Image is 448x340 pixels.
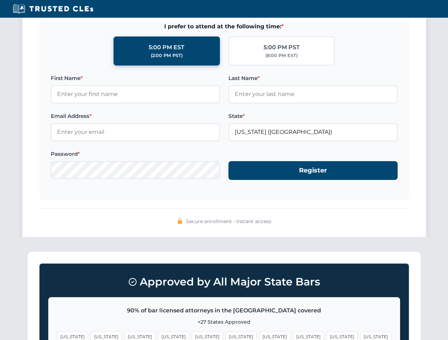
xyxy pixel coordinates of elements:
[149,43,184,52] div: 5:00 PM EST
[57,306,391,315] p: 90% of bar licensed attorneys in the [GEOGRAPHIC_DATA] covered
[51,74,220,83] label: First Name
[264,43,300,52] div: 5:00 PM PST
[151,52,183,59] div: (2:00 PM PST)
[51,112,220,120] label: Email Address
[51,22,398,31] span: I prefer to attend at the following time:
[228,85,398,103] input: Enter your last name
[228,161,398,180] button: Register
[11,4,95,14] img: Trusted CLEs
[228,112,398,120] label: State
[51,123,220,141] input: Enter your email
[177,218,183,224] img: 🔒
[265,52,298,59] div: (8:00 PM EST)
[51,150,220,158] label: Password
[186,217,271,225] span: Secure enrollment • Instant access
[228,74,398,83] label: Last Name
[51,85,220,103] input: Enter your first name
[48,272,400,291] h3: Approved by All Major State Bars
[228,123,398,141] input: Florida (FL)
[57,318,391,326] p: +27 States Approved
